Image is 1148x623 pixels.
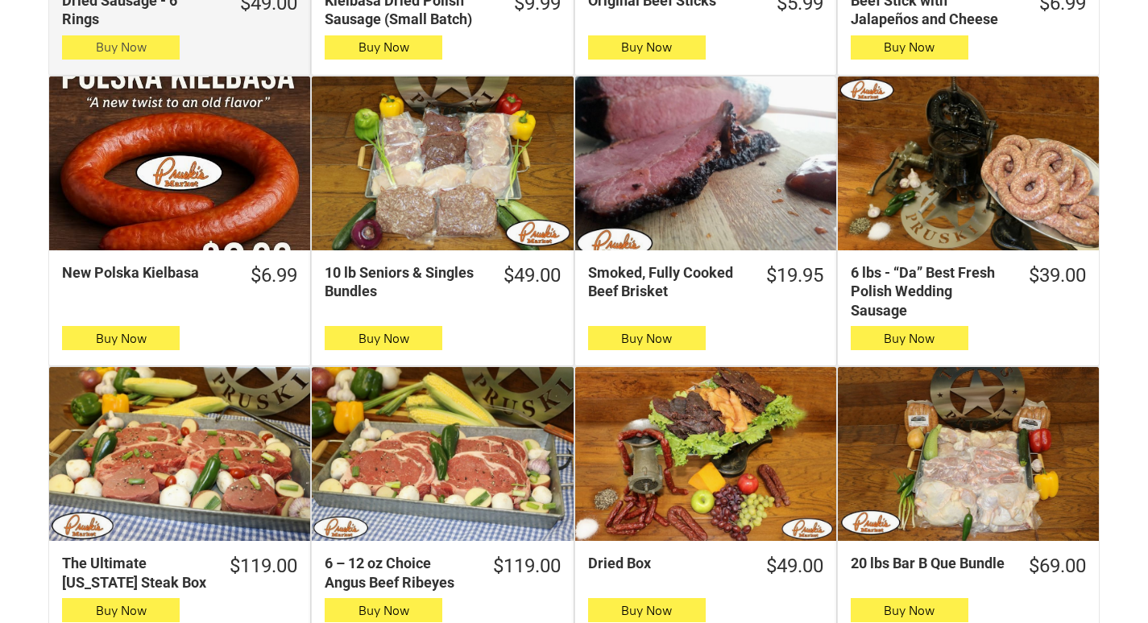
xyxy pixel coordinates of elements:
[884,331,935,346] span: Buy Now
[251,263,297,288] div: $6.99
[312,76,573,250] a: 10 lb Seniors &amp; Singles Bundles
[588,263,743,301] div: Smoked, Fully Cooked Beef Brisket
[1029,554,1086,579] div: $69.00
[851,598,968,622] button: Buy Now
[62,35,180,60] button: Buy Now
[62,554,206,592] div: The Ultimate [US_STATE] Steak Box
[49,367,310,541] a: The Ultimate Texas Steak Box
[838,76,1099,250] a: 6 lbs - “Da” Best Fresh Polish Wedding Sausage
[358,39,409,55] span: Buy Now
[838,367,1099,541] a: 20 lbs Bar B Que Bundle
[766,263,823,288] div: $19.95
[312,367,573,541] a: 6 – 12 oz Choice Angus Beef Ribeyes
[588,554,743,572] div: Dried Box
[325,598,442,622] button: Buy Now
[358,603,409,618] span: Buy Now
[96,331,147,346] span: Buy Now
[49,76,310,250] a: New Polska Kielbasa
[838,554,1099,579] a: $69.0020 lbs Bar B Que Bundle
[588,35,706,60] button: Buy Now
[1029,263,1086,288] div: $39.00
[493,554,561,579] div: $119.00
[621,603,672,618] span: Buy Now
[575,76,836,250] a: Smoked, Fully Cooked Beef Brisket
[575,554,836,579] a: $49.00Dried Box
[325,326,442,350] button: Buy Now
[621,39,672,55] span: Buy Now
[851,554,1005,572] div: 20 lbs Bar B Que Bundle
[325,35,442,60] button: Buy Now
[851,326,968,350] button: Buy Now
[230,554,297,579] div: $119.00
[504,263,561,288] div: $49.00
[62,598,180,622] button: Buy Now
[575,263,836,301] a: $19.95Smoked, Fully Cooked Beef Brisket
[588,598,706,622] button: Buy Now
[575,367,836,541] a: Dried Box
[325,263,479,301] div: 10 lb Seniors & Singles Bundles
[358,331,409,346] span: Buy Now
[621,331,672,346] span: Buy Now
[96,603,147,618] span: Buy Now
[588,326,706,350] button: Buy Now
[62,326,180,350] button: Buy Now
[312,554,573,592] a: $119.006 – 12 oz Choice Angus Beef Ribeyes
[766,554,823,579] div: $49.00
[62,263,227,282] div: New Polska Kielbasa
[884,603,935,618] span: Buy Now
[49,263,310,288] a: $6.99New Polska Kielbasa
[851,35,968,60] button: Buy Now
[884,39,935,55] span: Buy Now
[49,554,310,592] a: $119.00The Ultimate [US_STATE] Steak Box
[838,263,1099,320] a: $39.006 lbs - “Da” Best Fresh Polish Wedding Sausage
[851,263,1005,320] div: 6 lbs - “Da” Best Fresh Polish Wedding Sausage
[325,554,469,592] div: 6 – 12 oz Choice Angus Beef Ribeyes
[96,39,147,55] span: Buy Now
[312,263,573,301] a: $49.0010 lb Seniors & Singles Bundles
